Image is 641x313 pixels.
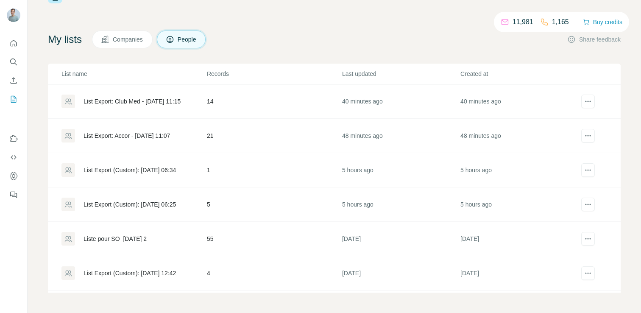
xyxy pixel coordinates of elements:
div: List Export (Custom): [DATE] 12:42 [84,269,176,277]
td: 5 [206,187,342,222]
p: 11,981 [513,17,533,27]
td: 48 minutes ago [342,119,460,153]
td: 14 [206,84,342,119]
div: List Export (Custom): [DATE] 06:34 [84,166,176,174]
div: List Export: Accor - [DATE] 11:07 [84,131,170,140]
button: Feedback [7,187,20,202]
button: actions [581,95,595,108]
p: List name [61,70,206,78]
td: [DATE] [342,256,460,291]
td: [DATE] [342,222,460,256]
td: 40 minutes ago [342,84,460,119]
td: 5 hours ago [342,153,460,187]
button: Use Surfe API [7,150,20,165]
button: actions [581,163,595,177]
div: Liste pour SO_[DATE] 2 [84,235,147,243]
p: Last updated [342,70,460,78]
td: [DATE] [460,222,578,256]
td: [DATE] [460,256,578,291]
div: List Export: Club Med - [DATE] 11:15 [84,97,181,106]
button: actions [581,232,595,246]
span: Companies [113,35,144,44]
button: My lists [7,92,20,107]
td: 1 [206,153,342,187]
td: 5 hours ago [342,187,460,222]
span: People [178,35,197,44]
button: actions [581,198,595,211]
div: List Export (Custom): [DATE] 06:25 [84,200,176,209]
td: 5 hours ago [460,187,578,222]
h4: My lists [48,33,82,46]
button: Quick start [7,36,20,51]
p: Created at [460,70,578,78]
p: 1,165 [552,17,569,27]
button: Enrich CSV [7,73,20,88]
button: Share feedback [567,35,621,44]
td: 4 [206,256,342,291]
td: 5 hours ago [460,153,578,187]
button: Search [7,54,20,70]
td: 55 [206,222,342,256]
td: 40 minutes ago [460,84,578,119]
td: 21 [206,119,342,153]
button: actions [581,129,595,143]
td: 48 minutes ago [460,119,578,153]
button: Dashboard [7,168,20,184]
button: Use Surfe on LinkedIn [7,131,20,146]
button: actions [581,266,595,280]
button: Buy credits [583,16,622,28]
img: Avatar [7,8,20,22]
p: Records [207,70,341,78]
